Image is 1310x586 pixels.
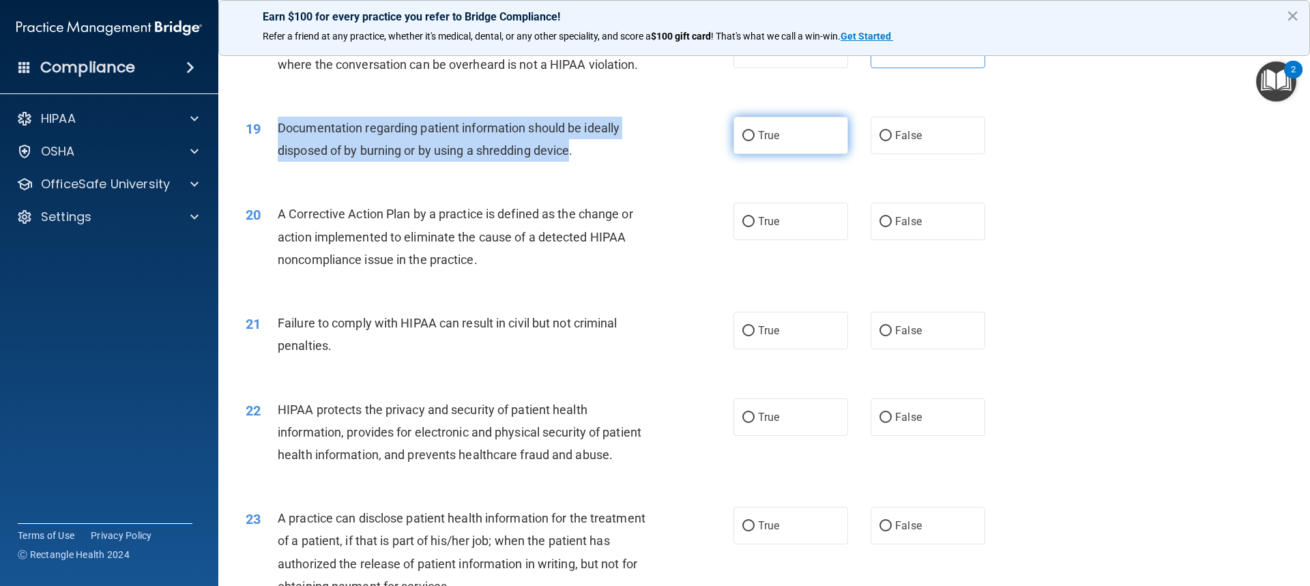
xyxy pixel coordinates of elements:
span: True [758,519,779,532]
p: Settings [41,209,91,225]
span: Refer a friend at any practice, whether it's medical, dental, or any other speciality, and score a [263,31,651,42]
span: 23 [246,511,261,527]
input: False [879,217,892,227]
span: 20 [246,207,261,223]
input: False [879,131,892,141]
span: False [895,324,922,337]
span: Failure to comply with HIPAA can result in civil but not criminal penalties. [278,316,617,353]
span: HIPAA protects the privacy and security of patient health information, provides for electronic an... [278,402,641,462]
input: True [742,413,755,423]
a: Terms of Use [18,529,74,542]
input: False [879,413,892,423]
span: A Corrective Action Plan by a practice is defined as the change or action implemented to eliminat... [278,207,633,266]
span: 21 [246,316,261,332]
button: Open Resource Center, 2 new notifications [1256,61,1296,102]
span: Documentation regarding patient information should be ideally disposed of by burning or by using ... [278,121,620,158]
strong: Get Started [841,31,891,42]
span: True [758,129,779,142]
input: True [742,521,755,531]
p: OSHA [41,143,75,160]
span: 22 [246,402,261,419]
a: Privacy Policy [91,529,152,542]
span: True [758,215,779,228]
img: PMB logo [16,14,202,42]
input: True [742,217,755,227]
a: Get Started [841,31,893,42]
span: 19 [246,121,261,137]
a: HIPAA [16,111,199,127]
span: False [895,519,922,532]
input: True [742,131,755,141]
a: OfficeSafe University [16,176,199,192]
div: 2 [1291,70,1296,87]
a: Settings [16,209,199,225]
button: Close [1286,5,1299,27]
span: True [758,324,779,337]
p: OfficeSafe University [41,176,170,192]
p: Earn $100 for every practice you refer to Bridge Compliance! [263,10,1266,23]
span: Ⓒ Rectangle Health 2024 [18,548,130,561]
input: False [879,326,892,336]
input: True [742,326,755,336]
h4: Compliance [40,58,135,77]
span: ! That's what we call a win-win. [711,31,841,42]
p: HIPAA [41,111,76,127]
a: OSHA [16,143,199,160]
span: True [758,411,779,424]
span: False [895,129,922,142]
input: False [879,521,892,531]
span: Employees having a conversation about a patient in a public area where the conversation can be ov... [278,35,639,72]
span: False [895,411,922,424]
strong: $100 gift card [651,31,711,42]
span: False [895,215,922,228]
